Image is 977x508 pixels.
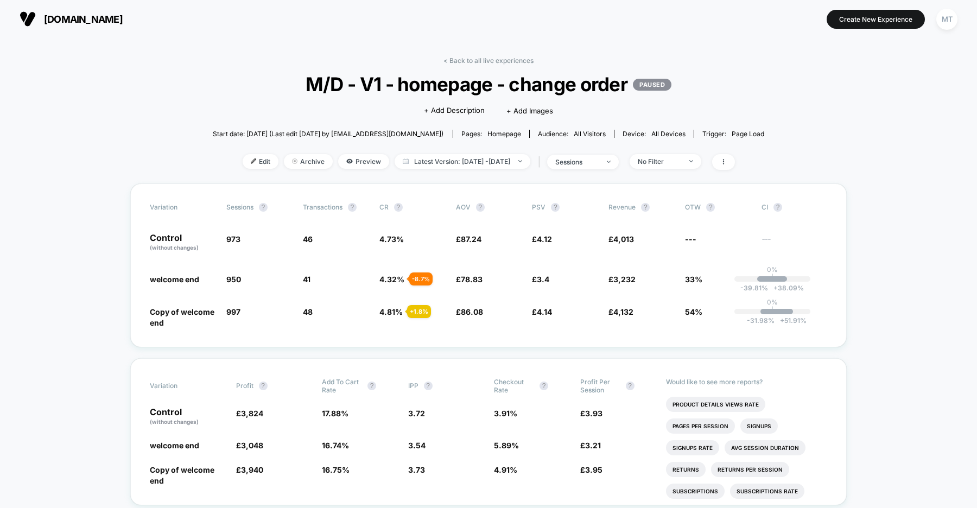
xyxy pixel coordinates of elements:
button: ? [424,382,433,390]
span: Edit [243,154,278,169]
span: 17.88 % [322,409,348,418]
span: PSV [532,203,545,211]
span: -39.81 % [740,284,768,292]
span: 4,132 [613,307,633,316]
span: £ [580,409,602,418]
span: £ [532,275,549,284]
p: | [771,274,773,282]
span: £ [580,441,601,450]
button: ? [259,203,268,212]
div: - 8.7 % [409,272,433,285]
span: £ [236,465,263,474]
button: ? [367,382,376,390]
span: CI [762,203,821,212]
span: welcome end [150,441,199,450]
p: Control [150,408,225,426]
span: £ [456,307,483,316]
span: + [780,316,784,325]
span: 5.89 % [494,441,519,450]
button: [DOMAIN_NAME] [16,10,126,28]
span: + Add Description [424,105,485,116]
p: 0% [767,298,778,306]
div: + 1.8 % [407,305,431,318]
span: Add To Cart Rate [322,378,362,394]
span: 3,232 [613,275,636,284]
p: 0% [767,265,778,274]
span: 4.73 % [379,234,404,244]
span: Variation [150,203,210,212]
button: ? [540,382,548,390]
button: ? [551,203,560,212]
span: (without changes) [150,244,199,251]
span: £ [456,234,481,244]
span: £ [608,307,633,316]
span: 3.73 [408,465,425,474]
span: -31.98 % [747,316,775,325]
span: 3.93 [585,409,602,418]
span: 4.81 % [379,307,403,316]
span: 87.24 [461,234,481,244]
img: end [518,160,522,162]
span: 3.4 [537,275,549,284]
span: 3,824 [241,409,263,418]
span: 46 [303,234,313,244]
li: Subscriptions Rate [730,484,804,499]
span: | [536,154,547,170]
span: 78.83 [461,275,483,284]
img: end [607,161,611,163]
span: 54% [685,307,702,316]
span: + Add Images [506,106,553,115]
a: < Back to all live experiences [443,56,534,65]
button: MT [933,8,961,30]
li: Pages Per Session [666,418,735,434]
span: 3,048 [241,441,263,450]
span: 973 [226,234,240,244]
span: 33% [685,275,702,284]
div: sessions [555,158,599,166]
div: Pages: [461,130,521,138]
span: £ [580,465,602,474]
span: 86.08 [461,307,483,316]
span: £ [236,441,263,450]
span: £ [532,234,552,244]
li: Subscriptions [666,484,725,499]
span: Profit [236,382,253,390]
span: Archive [284,154,333,169]
span: 4.91 % [494,465,517,474]
span: £ [236,409,263,418]
span: 3,940 [241,465,263,474]
div: No Filter [638,157,681,166]
div: MT [936,9,957,30]
button: Create New Experience [827,10,925,29]
span: £ [456,275,483,284]
span: Profit Per Session [580,378,620,394]
span: Preview [338,154,389,169]
span: Checkout Rate [494,378,534,394]
span: 4.14 [537,307,552,316]
span: Variation [150,378,210,394]
span: 16.74 % [322,441,349,450]
span: 4,013 [613,234,634,244]
button: ? [626,382,635,390]
span: 4.32 % [379,275,404,284]
span: Copy of welcome end [150,465,214,485]
span: 3.91 % [494,409,517,418]
button: ? [773,203,782,212]
li: Product Details Views Rate [666,397,765,412]
span: Copy of welcome end [150,307,214,327]
span: + [773,284,778,292]
button: ? [348,203,357,212]
button: ? [706,203,715,212]
span: 3.95 [585,465,602,474]
span: Transactions [303,203,342,211]
span: Latest Version: [DATE] - [DATE] [395,154,530,169]
div: Audience: [538,130,606,138]
span: 51.91 % [775,316,807,325]
img: end [689,160,693,162]
span: 997 [226,307,240,316]
li: Returns Per Session [711,462,789,477]
p: Would like to see more reports? [666,378,827,386]
img: calendar [403,158,409,164]
span: --- [762,236,827,252]
li: Returns [666,462,706,477]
